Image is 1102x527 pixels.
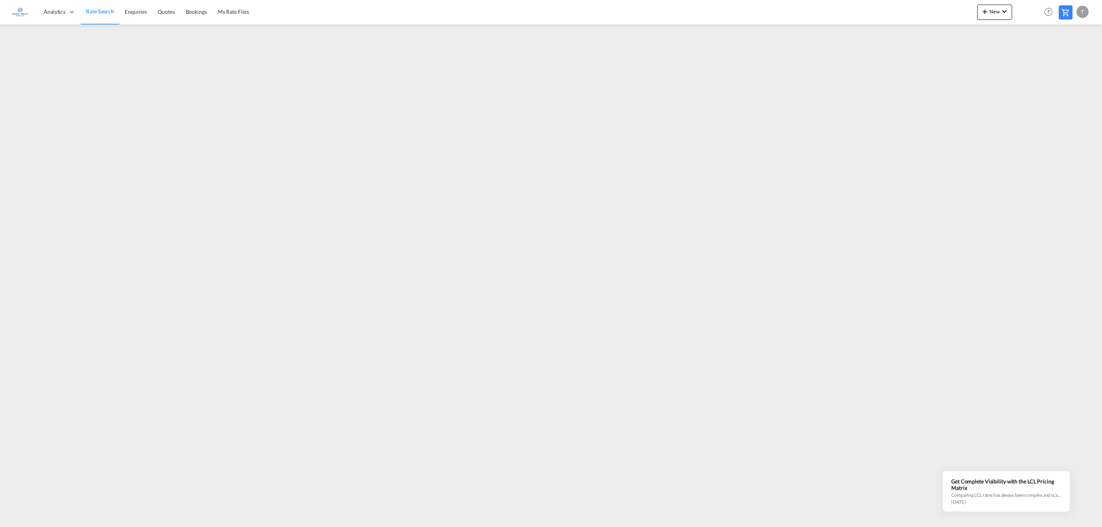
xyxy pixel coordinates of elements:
span: My Rate Files [218,8,249,15]
div: T [1076,6,1089,18]
md-icon: icon-chevron-down [1000,7,1009,16]
img: 6a2c35f0b7c411ef99d84d375d6e7407.jpg [11,3,29,21]
span: Quotes [158,8,174,15]
button: icon-plus 400-fgNewicon-chevron-down [977,5,1012,20]
div: Help [1042,5,1059,19]
span: Rate Search [86,8,114,15]
md-icon: icon-plus 400-fg [980,7,990,16]
span: Help [1042,5,1055,18]
span: Bookings [186,8,207,15]
span: New [980,8,1009,15]
span: Analytics [44,8,65,16]
span: Enquiries [125,8,147,15]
